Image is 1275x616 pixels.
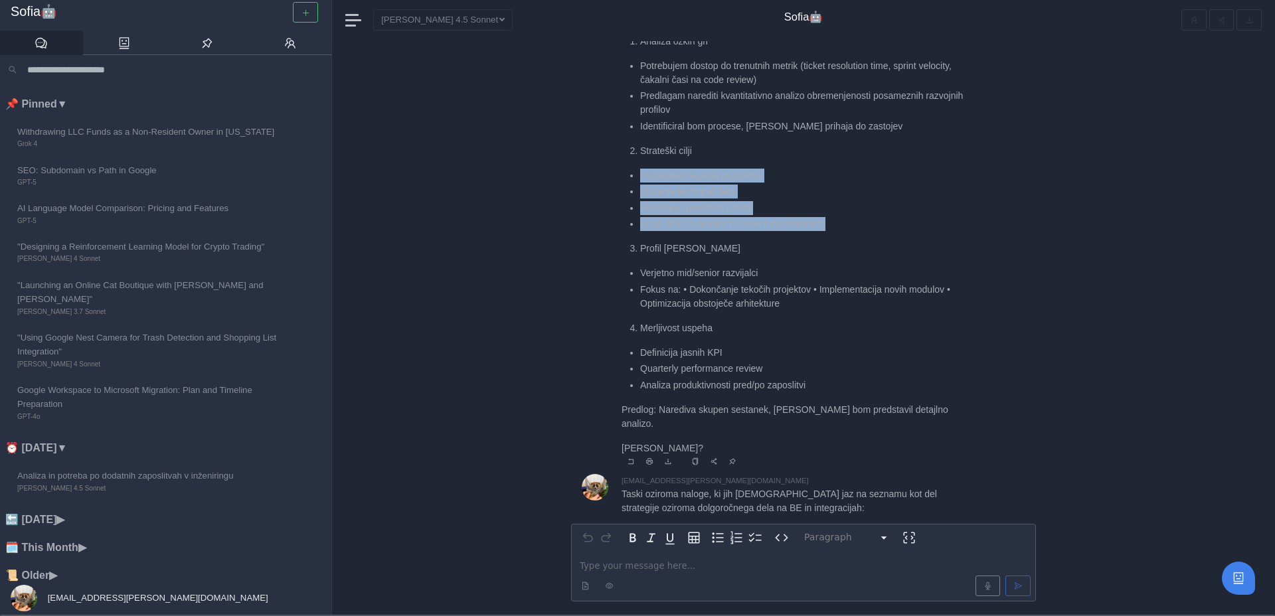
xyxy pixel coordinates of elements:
[17,201,284,215] span: AI Language Model Comparison: Pricing and Features
[5,567,331,584] li: 📜 Older ▶
[640,266,974,280] li: Verjetno mid/senior razvijalci
[17,359,284,370] span: [PERSON_NAME] 4 Sonnet
[45,593,268,603] span: [EMAIL_ADDRESS][PERSON_NAME][DOMAIN_NAME]
[640,378,974,392] li: Analiza produktivnosti pred/po zaposlitvi
[5,96,331,113] li: 📌 Pinned ▼
[17,216,284,226] span: GPT-5
[640,362,974,376] li: Quarterly performance review
[640,283,974,311] li: Fokus na: • Dokončanje tekočih projektov • Implementacija novih modulov • Optimizacija obstoječe ...
[17,177,284,188] span: GPT-5
[746,528,764,547] button: Check list
[622,474,1036,487] div: [EMAIL_ADDRESS][PERSON_NAME][DOMAIN_NAME]
[17,163,284,177] span: SEO: Subdomain vs Path in Google
[22,60,323,79] input: Search conversations
[17,383,284,412] span: Google Workspace to Microsoft Migration: Plan and Timeline Preparation
[5,511,331,528] li: 🔙 [DATE] ▶
[624,528,642,547] button: Bold
[640,185,974,198] li: Znižanje technical debt
[799,528,894,547] button: Block type
[640,242,974,256] li: Profil [PERSON_NAME]
[622,403,974,431] p: Predlog: Narediva skupen sestanek, [PERSON_NAME] bom predstavil detajlno analizo.
[640,144,974,158] li: Strateški cilji
[640,169,974,183] li: Pospešitev razvoja produktov
[640,59,974,87] li: Potrebujem dostop do trenutnih metrik (ticket resolution time, sprint velocity, čakalni časi na c...
[17,139,284,149] span: Grok 4
[17,240,284,254] span: "Designing a Reinforcement Learning Model for Crypto Trading"
[11,4,321,20] a: Sofia🤖
[709,528,764,547] div: toggle group
[640,201,974,215] li: Povečanje pokritosti s testi
[772,528,791,547] button: Inline code format
[17,125,284,139] span: Withdrawing LLC Funds as a Non-Resident Owner in [US_STATE]
[572,551,1035,601] div: editable markdown
[5,539,331,556] li: 🗓️ This Month ▶
[17,483,284,494] span: [PERSON_NAME] 4.5 Sonnet
[17,307,284,317] span: [PERSON_NAME] 3.7 Sonnet
[622,441,974,455] p: [PERSON_NAME]?
[17,254,284,264] span: [PERSON_NAME] 4 Sonnet
[622,487,974,515] p: Taski oziroma naloge, ki jih [DEMOGRAPHIC_DATA] jaz na seznamu kot del strategije oziroma dolgoro...
[661,528,679,547] button: Underline
[640,35,974,48] li: Analiza ozkih grl
[17,412,284,422] span: GPT-4o
[640,217,974,231] li: Krajši time-to-market za nove funkcionalnosti
[640,346,974,360] li: Definicija jasnih KPI
[5,439,331,457] li: ⏰ [DATE] ▼
[17,469,284,483] span: Analiza in potreba po dodatnih zaposlitvah v inženiringu
[640,89,974,117] li: Predlagam narediti kvantitativno analizo obremenjenosti posameznih razvojnih profilov
[17,331,284,359] span: "Using Google Nest Camera for Trash Detection and Shopping List Integration"
[642,528,661,547] button: Italic
[640,119,974,133] li: Identificiral bom procese, [PERSON_NAME] prihaja do zastojev
[640,321,974,335] li: Merljivost uspeha
[727,528,746,547] button: Numbered list
[784,11,823,24] h4: Sofia🤖
[17,278,284,307] span: "Launching an Online Cat Boutique with [PERSON_NAME] and [PERSON_NAME]"
[709,528,727,547] button: Bulleted list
